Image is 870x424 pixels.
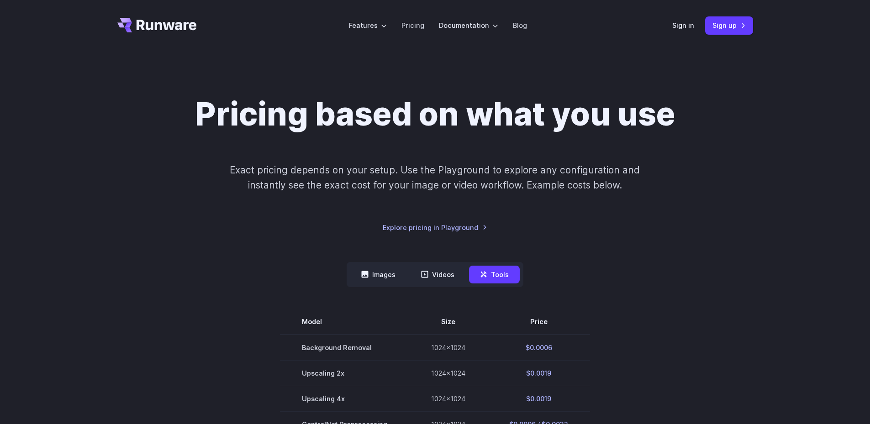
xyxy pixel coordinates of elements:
[487,360,590,386] td: $0.0019
[195,95,675,133] h1: Pricing based on what you use
[705,16,753,34] a: Sign up
[280,386,409,411] td: Upscaling 4x
[487,309,590,335] th: Price
[409,360,487,386] td: 1024x1024
[409,335,487,361] td: 1024x1024
[410,266,465,283] button: Videos
[280,309,409,335] th: Model
[117,18,197,32] a: Go to /
[383,222,487,233] a: Explore pricing in Playground
[212,162,657,193] p: Exact pricing depends on your setup. Use the Playground to explore any configuration and instantl...
[349,20,387,31] label: Features
[513,20,527,31] a: Blog
[672,20,694,31] a: Sign in
[350,266,406,283] button: Images
[469,266,520,283] button: Tools
[280,360,409,386] td: Upscaling 2x
[409,309,487,335] th: Size
[401,20,424,31] a: Pricing
[487,386,590,411] td: $0.0019
[280,335,409,361] td: Background Removal
[409,386,487,411] td: 1024x1024
[439,20,498,31] label: Documentation
[487,335,590,361] td: $0.0006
